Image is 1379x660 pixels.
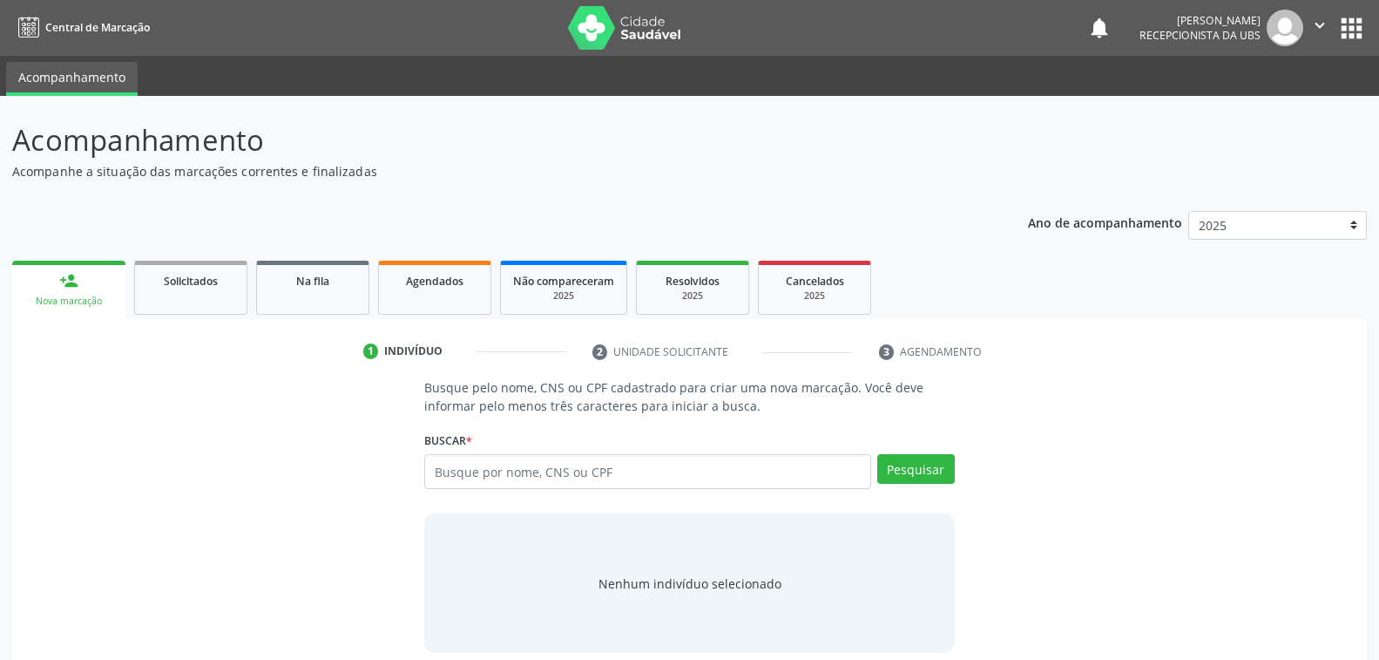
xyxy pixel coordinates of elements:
p: Busque pelo nome, CNS ou CPF cadastrado para criar uma nova marcação. Você deve informar pelo men... [424,378,954,415]
span: Resolvidos [666,274,720,289]
button: notifications [1087,16,1112,40]
button:  [1303,10,1336,46]
p: Acompanhe a situação das marcações correntes e finalizadas [12,162,961,180]
span: Recepcionista da UBS [1139,28,1261,43]
span: Agendados [406,274,463,289]
button: Pesquisar [877,454,955,484]
button: apps [1336,13,1367,44]
div: 1 [363,344,379,359]
p: Ano de acompanhamento [1028,211,1182,233]
span: Cancelados [786,274,844,289]
p: Acompanhamento [12,119,961,162]
label: Buscar [424,427,472,454]
div: Nenhum indivíduo selecionado [598,575,781,593]
i:  [1310,16,1329,35]
img: img [1267,10,1303,46]
div: Nova marcação [24,295,113,308]
div: 2025 [771,289,858,303]
div: Indivíduo [384,344,443,359]
div: person_add [59,271,78,290]
div: 2025 [513,289,614,303]
span: Não compareceram [513,274,614,289]
span: Na fila [296,274,329,289]
a: Acompanhamento [6,62,138,96]
input: Busque por nome, CNS ou CPF [424,454,870,489]
a: Central de Marcação [12,13,150,42]
span: Solicitados [164,274,218,289]
div: 2025 [649,289,736,303]
div: [PERSON_NAME] [1139,13,1261,28]
span: Central de Marcação [45,20,150,35]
